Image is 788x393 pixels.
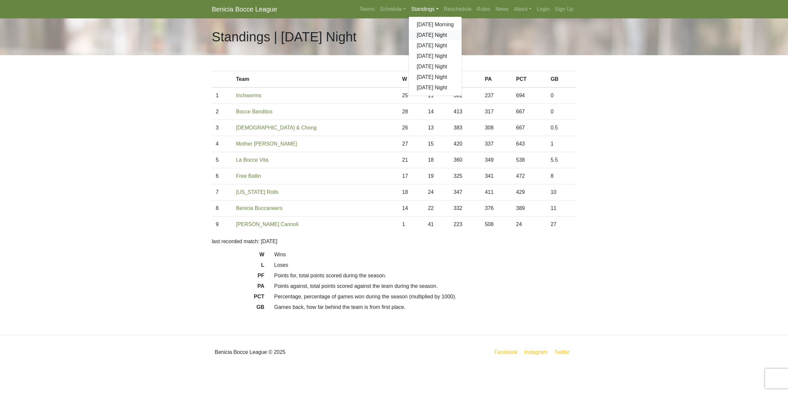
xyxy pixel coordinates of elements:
a: Benicia Bocce League [212,3,277,16]
a: Bocce Banditos [236,109,273,114]
td: 223 [450,217,481,233]
a: [DEMOGRAPHIC_DATA] & Chong [236,125,317,130]
dt: GB [207,303,269,314]
a: [DATE] Night [409,72,462,82]
td: 18 [398,184,424,200]
td: 381 [450,87,481,104]
td: 11 [547,200,576,217]
td: 17 [398,168,424,184]
a: [DATE] Night [409,40,462,51]
td: 0 [547,87,576,104]
a: Sign Up [552,3,576,16]
td: 411 [481,184,512,200]
a: [DATE] Morning [409,19,462,30]
td: 347 [450,184,481,200]
td: 429 [512,184,547,200]
td: 538 [512,152,547,168]
td: 667 [512,104,547,120]
a: [DATE] Night [409,82,462,93]
td: 24 [512,217,547,233]
td: 10 [547,184,576,200]
td: 25 [398,87,424,104]
th: PA [481,71,512,88]
dt: PA [207,282,269,293]
td: 24 [424,184,449,200]
td: 8 [212,200,232,217]
a: About [511,3,534,16]
td: 325 [450,168,481,184]
dd: Percentage, percentage of games won during the season (multiplied by 1000). [269,293,581,301]
td: 21 [398,152,424,168]
a: [DATE] Night [409,61,462,72]
a: [DATE] Night [409,30,462,40]
td: 9 [212,217,232,233]
td: 14 [398,200,424,217]
a: News [493,3,511,16]
td: 337 [481,136,512,152]
td: 27 [398,136,424,152]
td: 383 [450,120,481,136]
div: Benicia Bocce League © 2025 [207,340,394,364]
td: 1 [547,136,576,152]
a: Schedule [378,3,409,16]
a: Standings [408,3,441,16]
a: Reschedule [441,3,474,16]
td: 643 [512,136,547,152]
th: PCT [512,71,547,88]
dd: Games back, how far behind the team is from first place. [269,303,581,311]
a: Teams [357,3,377,16]
a: Benicia Buccaneers [236,205,282,211]
a: Rules [474,3,493,16]
td: 19 [424,168,449,184]
a: Twitter [553,348,575,356]
td: 472 [512,168,547,184]
h1: Standings | [DATE] Night [212,29,357,45]
a: Instagram [523,348,549,356]
td: 349 [481,152,512,168]
th: GB [547,71,576,88]
td: 1 [398,217,424,233]
td: 22 [424,200,449,217]
a: [PERSON_NAME] Cannoli [236,221,298,227]
td: 5 [212,152,232,168]
td: 308 [481,120,512,136]
td: 6 [212,168,232,184]
td: 360 [450,152,481,168]
div: Standings [408,16,462,96]
td: 5.5 [547,152,576,168]
dt: PCT [207,293,269,303]
a: Free Ballin [236,173,261,179]
a: Facebook [493,348,519,356]
td: 420 [450,136,481,152]
td: 14 [424,104,449,120]
dd: Points for, total points scored during the season. [269,272,581,280]
td: 15 [424,136,449,152]
a: La Bocce Vita [236,157,268,163]
dt: L [207,261,269,272]
th: PF [450,71,481,88]
dd: Loses [269,261,581,269]
td: 41 [424,217,449,233]
dd: Points against, total points scored against the team during the season. [269,282,581,290]
a: [DATE] Night [409,51,462,61]
td: 376 [481,200,512,217]
td: 27 [547,217,576,233]
td: 0 [547,104,576,120]
td: 7 [212,184,232,200]
td: 237 [481,87,512,104]
td: 389 [512,200,547,217]
td: 2 [212,104,232,120]
th: Team [232,71,398,88]
td: 413 [450,104,481,120]
td: 332 [450,200,481,217]
td: 0.5 [547,120,576,136]
td: 3 [212,120,232,136]
dt: W [207,251,269,261]
th: W [398,71,424,88]
a: Inchworms [236,93,261,98]
dd: Wins [269,251,581,259]
td: 667 [512,120,547,136]
dt: PF [207,272,269,282]
a: [US_STATE] Rolls [236,189,278,195]
td: 317 [481,104,512,120]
